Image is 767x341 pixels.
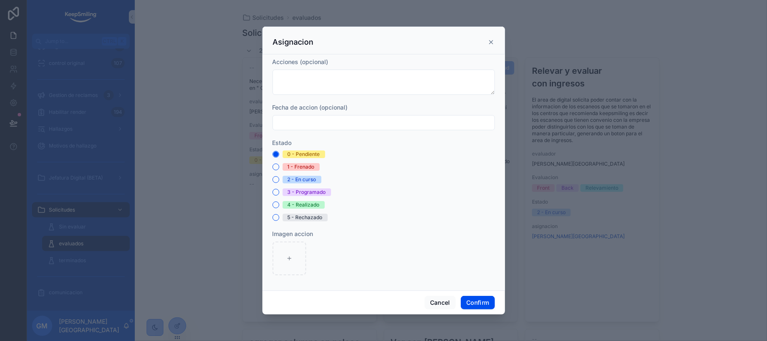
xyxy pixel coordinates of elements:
[273,230,313,237] span: Imagen accion
[288,188,326,196] div: 3 - Programado
[288,176,316,183] div: 2 - En curso
[461,296,494,309] button: Confirm
[425,296,456,309] button: Cancel
[273,58,329,65] span: Acciones (opcional)
[288,150,320,158] div: 0 - Pendiente
[273,139,292,146] span: Estado
[288,214,323,221] div: 5 - Rechazado
[288,163,315,171] div: 1 - Frenado
[273,104,348,111] span: Fecha de accion (opcional)
[273,37,314,47] h3: Asignacion
[288,201,320,209] div: 4 - Realizado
